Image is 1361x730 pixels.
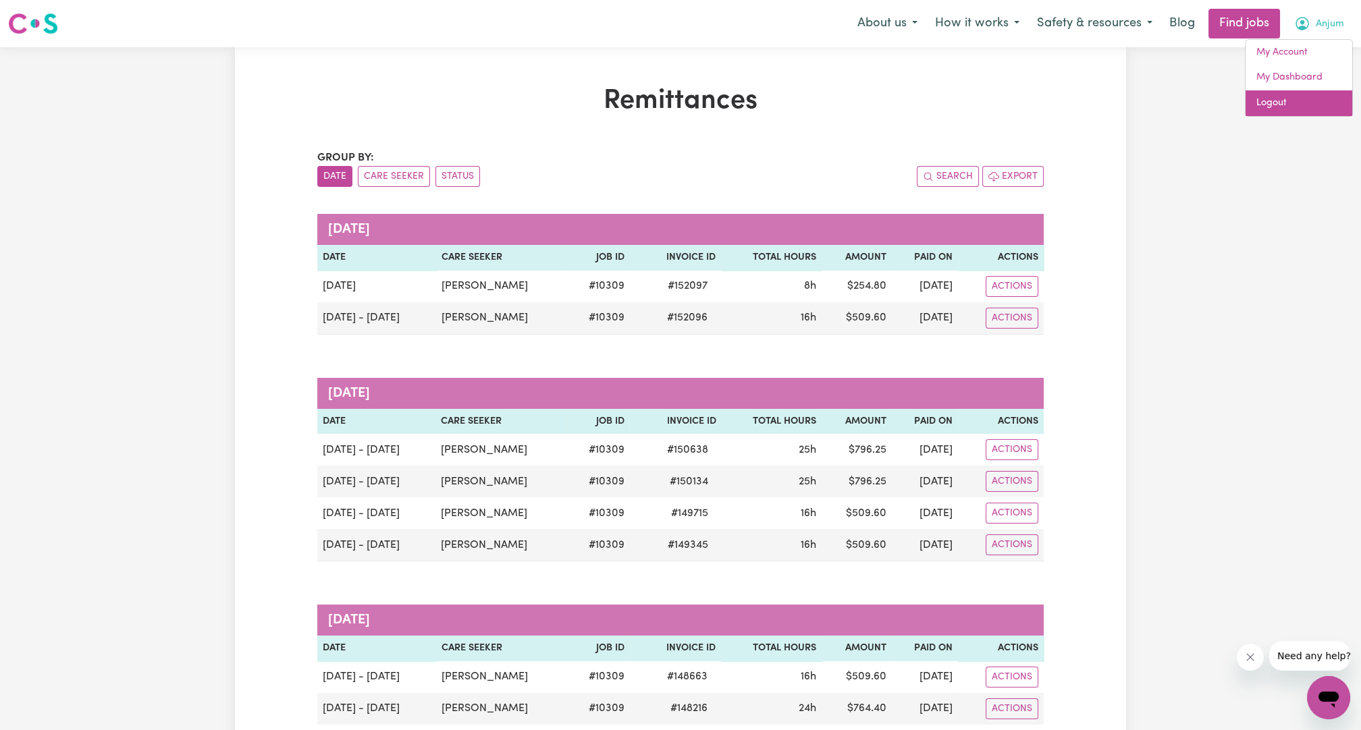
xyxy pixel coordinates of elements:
[892,693,959,725] td: [DATE]
[822,271,892,302] td: $ 254.80
[567,636,630,661] th: Job ID
[849,9,926,38] button: About us
[822,636,892,661] th: Amount
[1028,9,1161,38] button: Safety & resources
[804,281,816,291] span: 8 hours
[822,529,892,561] td: $ 509.60
[567,693,630,725] td: # 10309
[317,214,1044,245] caption: [DATE]
[1246,90,1352,116] a: Logout
[566,409,629,434] th: Job ID
[436,636,567,661] th: Care Seeker
[317,302,436,335] td: [DATE] - [DATE]
[436,245,567,271] th: Care Seeker
[1285,9,1353,38] button: My Account
[1161,9,1203,38] a: Blog
[721,245,822,271] th: Total Hours
[659,669,716,685] span: # 148663
[986,534,1038,555] button: Actions
[317,152,374,163] span: Group by:
[958,245,1044,271] th: Actions
[822,693,892,725] td: $ 764.40
[629,409,721,434] th: Invoice ID
[801,671,816,682] span: 16 hours
[567,271,630,302] td: # 10309
[8,9,82,20] span: Need any help?
[986,439,1038,460] button: Actions
[1316,17,1344,32] span: Anjum
[436,661,567,693] td: [PERSON_NAME]
[317,409,435,434] th: Date
[659,310,716,326] span: # 152096
[892,636,959,661] th: Paid On
[317,466,435,497] td: [DATE] - [DATE]
[436,271,567,302] td: [PERSON_NAME]
[799,476,816,487] span: 25 hours
[926,9,1028,38] button: How it works
[986,471,1038,492] button: Actions
[721,636,822,661] th: Total Hours
[917,166,979,187] button: Search
[822,409,892,434] th: Amount
[435,409,566,434] th: Care Seeker
[660,537,716,553] span: # 149345
[317,85,1044,117] h1: Remittances
[1237,644,1264,671] iframe: Close message
[799,445,816,455] span: 25 hours
[892,409,958,434] th: Paid On
[722,409,822,434] th: Total Hours
[8,8,58,39] a: Careseekers logo
[566,466,629,497] td: # 10309
[822,302,892,335] td: $ 509.60
[892,434,958,466] td: [DATE]
[986,308,1038,329] button: Actions
[799,703,816,714] span: 24 hours
[317,636,436,661] th: Date
[317,378,1044,409] caption: [DATE]
[567,245,630,271] th: Job ID
[822,245,892,271] th: Amount
[436,693,567,725] td: [PERSON_NAME]
[566,434,629,466] td: # 10309
[982,166,1044,187] button: Export
[801,312,816,323] span: 16 hours
[986,276,1038,297] button: Actions
[892,271,959,302] td: [DATE]
[986,698,1038,719] button: Actions
[317,245,436,271] th: Date
[1208,9,1280,38] a: Find jobs
[317,605,1044,636] caption: [DATE]
[892,245,959,271] th: Paid On
[566,529,629,561] td: # 10309
[892,529,958,561] td: [DATE]
[317,693,436,725] td: [DATE] - [DATE]
[435,466,566,497] td: [PERSON_NAME]
[1307,676,1350,719] iframe: Button to launch messaging window
[567,302,630,335] td: # 10309
[567,661,630,693] td: # 10309
[958,409,1044,434] th: Actions
[1269,641,1350,671] iframe: Message from company
[822,434,892,466] td: $ 796.25
[435,166,480,187] button: sort invoices by paid status
[358,166,430,187] button: sort invoices by care seeker
[317,661,436,693] td: [DATE] - [DATE]
[958,636,1044,661] th: Actions
[662,474,716,490] span: # 150134
[801,508,816,519] span: 16 hours
[892,661,959,693] td: [DATE]
[659,442,716,458] span: # 150638
[566,497,629,529] td: # 10309
[436,302,567,335] td: [PERSON_NAME]
[1246,40,1352,65] a: My Account
[317,529,435,561] td: [DATE] - [DATE]
[822,466,892,497] td: $ 796.25
[801,540,816,551] span: 16 hours
[630,245,721,271] th: Invoice ID
[317,166,352,187] button: sort invoices by date
[630,636,721,661] th: Invoice ID
[663,505,716,522] span: # 149715
[317,271,436,302] td: [DATE]
[435,434,566,466] td: [PERSON_NAME]
[822,661,892,693] td: $ 509.60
